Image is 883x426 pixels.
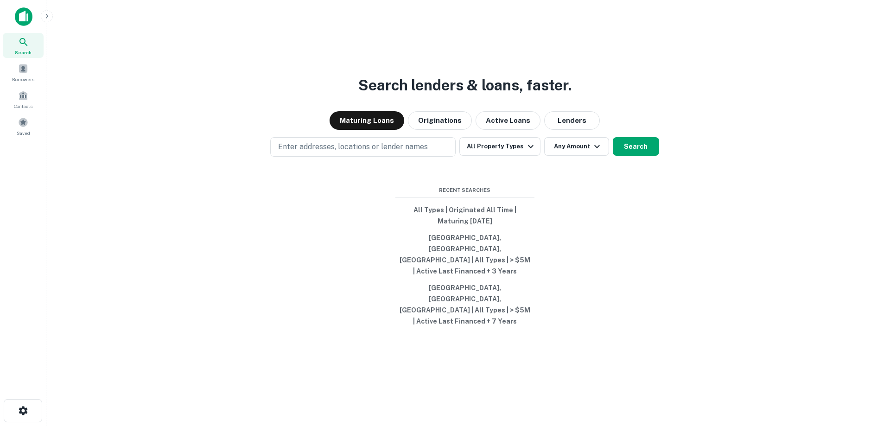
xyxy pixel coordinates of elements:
[395,186,534,194] span: Recent Searches
[3,60,44,85] a: Borrowers
[270,137,456,157] button: Enter addresses, locations or lender names
[3,114,44,139] a: Saved
[17,129,30,137] span: Saved
[613,137,659,156] button: Search
[278,141,428,153] p: Enter addresses, locations or lender names
[837,352,883,396] iframe: Chat Widget
[459,137,540,156] button: All Property Types
[476,111,540,130] button: Active Loans
[395,229,534,280] button: [GEOGRAPHIC_DATA], [GEOGRAPHIC_DATA], [GEOGRAPHIC_DATA] | All Types | > $5M | Active Last Finance...
[358,74,572,96] h3: Search lenders & loans, faster.
[15,7,32,26] img: capitalize-icon.png
[12,76,34,83] span: Borrowers
[408,111,472,130] button: Originations
[3,33,44,58] a: Search
[395,280,534,330] button: [GEOGRAPHIC_DATA], [GEOGRAPHIC_DATA], [GEOGRAPHIC_DATA] | All Types | > $5M | Active Last Finance...
[544,111,600,130] button: Lenders
[14,102,32,110] span: Contacts
[544,137,609,156] button: Any Amount
[3,87,44,112] a: Contacts
[15,49,32,56] span: Search
[395,202,534,229] button: All Types | Originated All Time | Maturing [DATE]
[330,111,404,130] button: Maturing Loans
